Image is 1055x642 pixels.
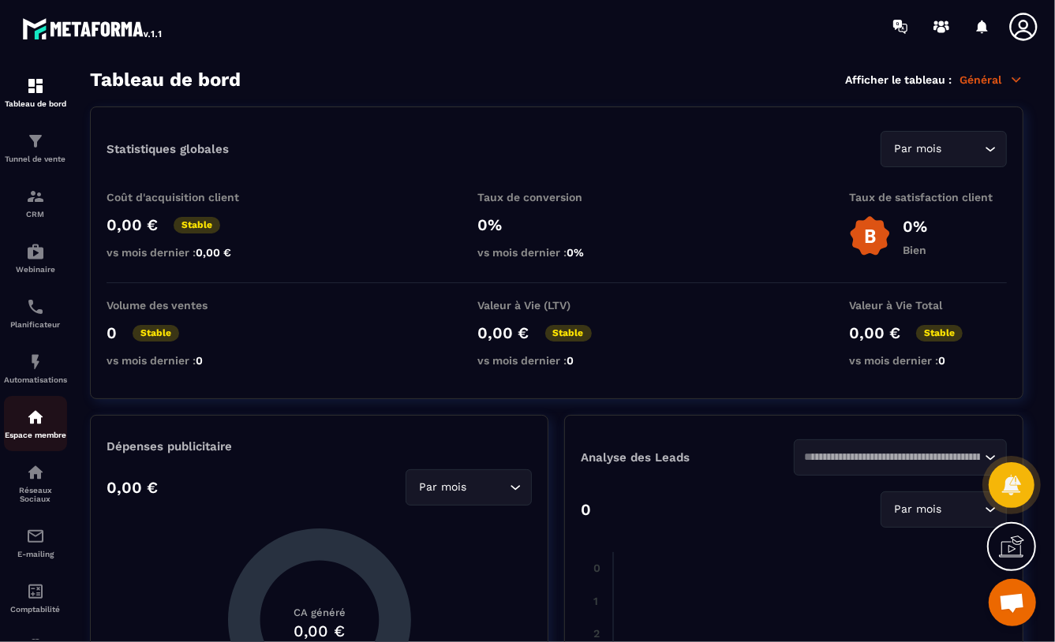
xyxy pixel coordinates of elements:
p: vs mois dernier : [849,354,1007,367]
p: Dépenses publicitaire [107,439,532,454]
p: vs mois dernier : [107,246,264,259]
p: vs mois dernier : [107,354,264,367]
p: Réseaux Sociaux [4,486,67,503]
p: Général [960,73,1023,87]
p: Automatisations [4,375,67,384]
input: Search for option [945,501,981,518]
div: Search for option [881,491,1007,528]
p: vs mois dernier : [478,246,636,259]
a: formationformationTunnel de vente [4,120,67,175]
img: email [26,527,45,546]
span: Par mois [416,479,470,496]
input: Search for option [470,479,506,496]
p: 0% [903,217,927,236]
a: accountantaccountantComptabilité [4,570,67,625]
p: Valeur à Vie Total [849,299,1007,312]
p: Stable [174,217,220,233]
span: 0% [567,246,585,259]
tspan: 0 [593,562,600,575]
a: Ouvrir le chat [989,579,1036,626]
img: automations [26,353,45,371]
input: Search for option [945,140,981,158]
div: Search for option [881,131,1007,167]
p: 0,00 € [107,215,158,234]
img: scheduler [26,297,45,316]
span: 0,00 € [196,246,231,259]
p: Planificateur [4,320,67,329]
span: Par mois [891,501,945,518]
img: logo [22,14,164,43]
p: 0,00 € [849,323,900,342]
p: Espace membre [4,431,67,439]
p: Comptabilité [4,605,67,614]
img: formation [26,187,45,206]
img: formation [26,77,45,95]
a: schedulerschedulerPlanificateur [4,286,67,341]
p: Taux de conversion [478,191,636,203]
p: Tableau de bord [4,99,67,108]
p: 0% [478,215,636,234]
p: Stable [916,325,963,342]
a: automationsautomationsEspace membre [4,396,67,451]
p: Valeur à Vie (LTV) [478,299,636,312]
span: 0 [938,354,945,367]
input: Search for option [804,449,981,466]
p: Tunnel de vente [4,155,67,163]
p: Taux de satisfaction client [849,191,1007,203]
img: accountant [26,582,45,601]
span: Par mois [891,140,945,158]
tspan: 2 [593,627,600,640]
a: formationformationTableau de bord [4,65,67,120]
h3: Tableau de bord [90,69,241,91]
p: Stable [133,325,179,342]
p: 0 [581,500,591,519]
img: formation [26,132,45,151]
p: Stable [545,325,592,342]
a: automationsautomationsWebinaire [4,230,67,286]
p: Coût d'acquisition client [107,191,264,203]
p: vs mois dernier : [478,354,636,367]
img: b-badge-o.b3b20ee6.svg [849,215,891,257]
p: Volume des ventes [107,299,264,312]
div: Search for option [406,469,532,506]
p: 0,00 € [107,478,158,497]
a: social-networksocial-networkRéseaux Sociaux [4,451,67,515]
div: Search for option [794,439,1007,476]
a: automationsautomationsAutomatisations [4,341,67,396]
p: Webinaire [4,265,67,274]
p: CRM [4,210,67,218]
p: Analyse des Leads [581,450,794,465]
img: social-network [26,463,45,482]
a: emailemailE-mailing [4,515,67,570]
p: Statistiques globales [107,142,229,156]
a: formationformationCRM [4,175,67,230]
img: automations [26,242,45,261]
p: 0 [107,323,117,342]
p: Bien [903,244,927,256]
tspan: 1 [593,595,598,607]
p: 0,00 € [478,323,529,342]
img: automations [26,408,45,427]
p: E-mailing [4,550,67,558]
p: Afficher le tableau : [845,73,952,86]
span: 0 [196,354,203,367]
span: 0 [567,354,574,367]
